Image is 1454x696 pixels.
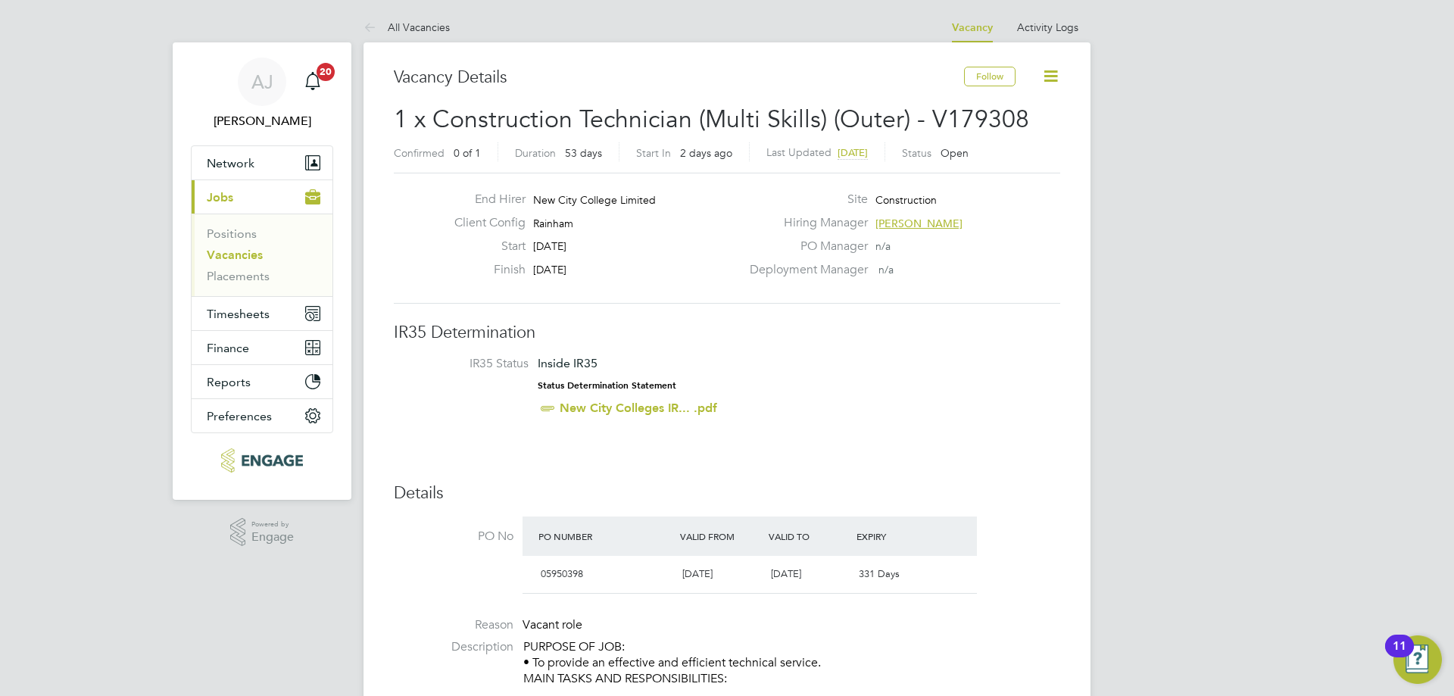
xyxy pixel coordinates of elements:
[741,239,868,254] label: PO Manager
[771,567,801,580] span: [DATE]
[515,146,556,160] label: Duration
[230,518,295,547] a: Powered byEngage
[394,482,1060,504] h3: Details
[538,380,676,391] strong: Status Determination Statement
[394,639,513,655] label: Description
[676,523,765,550] div: Valid From
[207,190,233,204] span: Jobs
[538,356,598,370] span: Inside IR35
[192,146,332,179] button: Network
[207,226,257,241] a: Positions
[1393,635,1442,684] button: Open Resource Center, 11 new notifications
[394,529,513,545] label: PO No
[741,215,868,231] label: Hiring Manager
[207,248,263,262] a: Vacancies
[251,72,273,92] span: AJ
[251,518,294,531] span: Powered by
[191,58,333,130] a: AJ[PERSON_NAME]
[853,523,941,550] div: Expiry
[394,105,1029,134] span: 1 x Construction Technician (Multi Skills) (Outer) - V179308
[741,192,868,208] label: Site
[560,401,717,415] a: New City Colleges IR... .pdf
[191,112,333,130] span: Adam Jorey
[533,263,566,276] span: [DATE]
[192,180,332,214] button: Jobs
[541,567,583,580] span: 05950398
[442,215,526,231] label: Client Config
[535,523,676,550] div: PO Number
[838,146,868,159] span: [DATE]
[173,42,351,500] nav: Main navigation
[394,146,445,160] label: Confirmed
[192,331,332,364] button: Finance
[952,21,993,34] a: Vacancy
[207,156,254,170] span: Network
[964,67,1016,86] button: Follow
[1017,20,1078,34] a: Activity Logs
[766,145,832,159] label: Last Updated
[523,639,1060,686] p: PURPOSE OF JOB: • To provide an effective and efficient technical service. MAIN TASKS AND RESPONS...
[394,617,513,633] label: Reason
[565,146,602,160] span: 53 days
[454,146,481,160] span: 0 of 1
[875,217,963,230] span: [PERSON_NAME]
[442,262,526,278] label: Finish
[251,531,294,544] span: Engage
[533,193,656,207] span: New City College Limited
[394,67,964,89] h3: Vacancy Details
[523,617,582,632] span: Vacant role
[875,193,937,207] span: Construction
[207,307,270,321] span: Timesheets
[859,567,900,580] span: 331 Days
[394,322,1060,344] h3: IR35 Determination
[680,146,732,160] span: 2 days ago
[1393,646,1406,666] div: 11
[741,262,868,278] label: Deployment Manager
[878,263,894,276] span: n/a
[941,146,969,160] span: Open
[636,146,671,160] label: Start In
[192,365,332,398] button: Reports
[221,448,302,473] img: xede-logo-retina.png
[298,58,328,106] a: 20
[533,217,573,230] span: Rainham
[442,192,526,208] label: End Hirer
[902,146,931,160] label: Status
[442,239,526,254] label: Start
[875,239,891,253] span: n/a
[409,356,529,372] label: IR35 Status
[207,269,270,283] a: Placements
[192,297,332,330] button: Timesheets
[765,523,853,550] div: Valid To
[533,239,566,253] span: [DATE]
[207,375,251,389] span: Reports
[191,448,333,473] a: Go to home page
[682,567,713,580] span: [DATE]
[207,341,249,355] span: Finance
[192,214,332,296] div: Jobs
[192,399,332,432] button: Preferences
[317,63,335,81] span: 20
[207,409,272,423] span: Preferences
[363,20,450,34] a: All Vacancies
